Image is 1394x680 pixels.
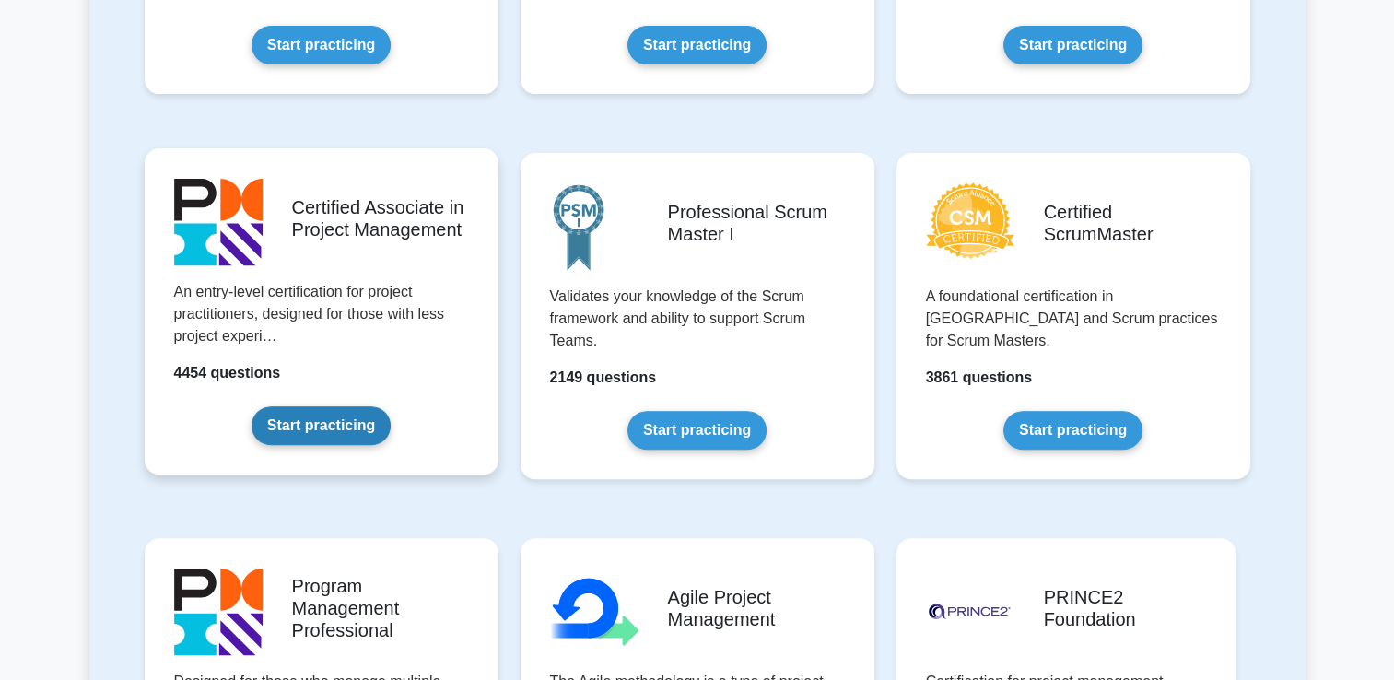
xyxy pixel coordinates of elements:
a: Start practicing [627,411,767,450]
a: Start practicing [252,406,391,445]
a: Start practicing [1003,26,1142,64]
a: Start practicing [252,26,391,64]
a: Start practicing [1003,411,1142,450]
a: Start practicing [627,26,767,64]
